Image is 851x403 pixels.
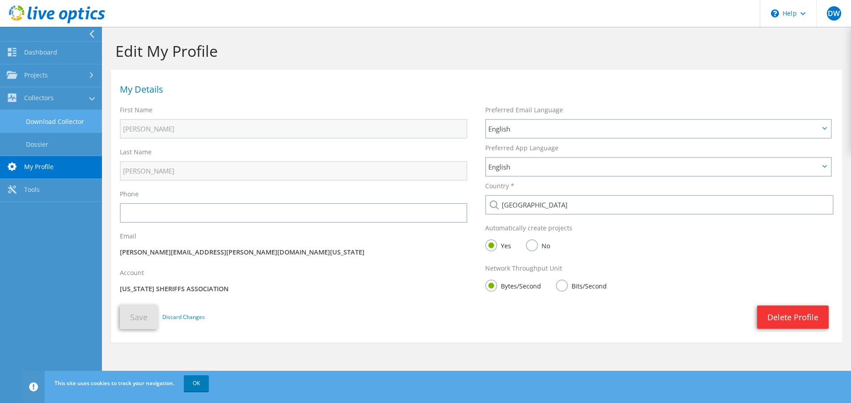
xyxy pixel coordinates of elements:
[485,224,572,233] label: Automatically create projects
[827,6,841,21] span: DW
[120,268,144,277] label: Account
[488,161,819,172] span: English
[556,280,607,291] label: Bits/Second
[115,42,833,60] h1: Edit My Profile
[120,247,467,257] p: [PERSON_NAME][EMAIL_ADDRESS][PERSON_NAME][DOMAIN_NAME][US_STATE]
[485,239,511,250] label: Yes
[120,305,158,329] button: Save
[120,85,829,94] h1: My Details
[120,284,467,294] p: [US_STATE] SHERIFFS ASSOCIATION
[757,305,829,329] a: Delete Profile
[526,239,550,250] label: No
[485,182,514,191] label: Country *
[485,280,541,291] label: Bytes/Second
[162,312,205,322] a: Discard Changes
[485,106,563,115] label: Preferred Email Language
[771,9,779,17] svg: \n
[485,144,559,153] label: Preferred App Language
[120,190,139,199] label: Phone
[488,123,819,134] span: English
[120,106,152,115] label: First Name
[120,232,136,241] label: Email
[184,375,209,391] a: OK
[485,264,562,273] label: Network Throughput Unit
[55,379,174,387] span: This site uses cookies to track your navigation.
[120,148,152,157] label: Last Name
